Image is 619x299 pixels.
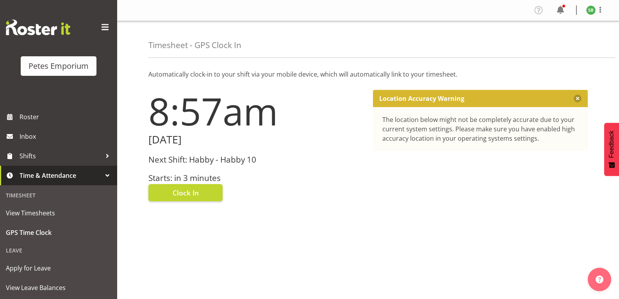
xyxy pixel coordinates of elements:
[148,184,223,201] button: Clock In
[148,41,241,50] h4: Timesheet - GPS Clock In
[574,95,582,102] button: Close message
[6,20,70,35] img: Rosterit website logo
[148,134,364,146] h2: [DATE]
[20,111,113,123] span: Roster
[586,5,596,15] img: stephanie-burden9828.jpg
[148,174,364,183] h3: Starts: in 3 minutes
[6,207,111,219] span: View Timesheets
[20,131,113,142] span: Inbox
[382,115,579,143] div: The location below might not be completely accurate due to your current system settings. Please m...
[20,150,102,162] span: Shifts
[379,95,464,102] p: Location Accuracy Warning
[173,188,199,198] span: Clock In
[6,282,111,294] span: View Leave Balances
[20,170,102,181] span: Time & Attendance
[6,227,111,238] span: GPS Time Clock
[2,258,115,278] a: Apply for Leave
[6,262,111,274] span: Apply for Leave
[148,155,364,164] h3: Next Shift: Habby - Habby 10
[148,70,588,79] p: Automatically clock-in to your shift via your mobile device, which will automatically link to you...
[2,203,115,223] a: View Timesheets
[29,60,89,72] div: Petes Emporium
[608,131,615,158] span: Feedback
[2,242,115,258] div: Leave
[2,278,115,297] a: View Leave Balances
[596,276,603,283] img: help-xxl-2.png
[604,123,619,176] button: Feedback - Show survey
[2,223,115,242] a: GPS Time Clock
[2,187,115,203] div: Timesheet
[148,90,364,132] h1: 8:57am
